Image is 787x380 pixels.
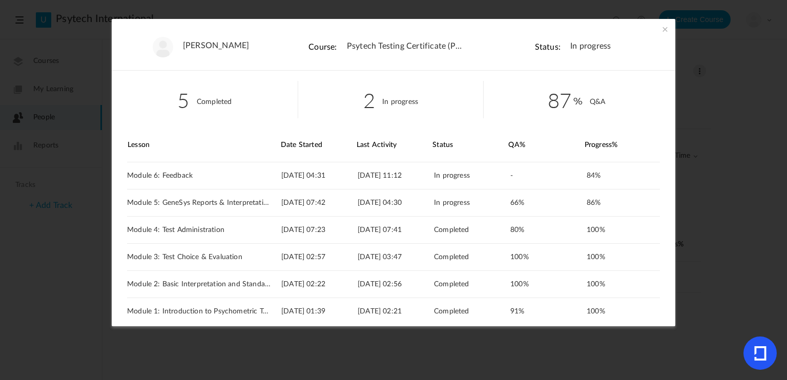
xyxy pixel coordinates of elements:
div: [DATE] 02:57 [281,244,357,270]
div: 100% [510,271,586,298]
div: 100% [587,221,651,239]
div: Completed [434,298,509,325]
div: 100% [587,302,651,321]
div: 80% [510,217,586,243]
span: Module 1: Introduction to Psychometric Tests [127,307,272,316]
div: [DATE] 07:42 [281,189,357,216]
div: [DATE] 03:47 [358,244,433,270]
div: Completed [434,244,509,270]
div: 100% [510,244,586,270]
div: Completed [434,217,509,243]
div: 84% [587,166,651,185]
span: Module 5: GeneSys Reports & Interpretation [127,199,272,207]
div: 100% [587,275,651,293]
div: [DATE] 11:12 [358,162,433,189]
div: Progress% [585,129,660,162]
cite: Status: [535,43,561,51]
div: - [510,162,586,189]
cite: Q&A [590,98,606,105]
div: QA% [508,129,584,162]
div: [DATE] 01:39 [281,298,357,325]
span: Module 6: Feedback [127,172,193,180]
div: [DATE] 02:21 [358,298,433,325]
div: [DATE] 04:30 [358,189,433,216]
span: Module 2: Basic Interpretation and Standardised Scores [127,280,272,289]
div: 66% [510,189,586,216]
span: 2 [363,85,375,114]
div: Status [432,129,508,162]
cite: In progress [382,98,418,105]
img: user-image.png [153,37,173,57]
div: [DATE] 04:31 [281,162,357,189]
div: [DATE] 07:41 [358,217,433,243]
div: [DATE] 02:56 [358,271,433,298]
span: Module 4: Test Administration [127,226,224,235]
div: Date Started [281,129,356,162]
div: [DATE] 07:23 [281,217,357,243]
cite: Completed [197,98,232,105]
cite: Course: [308,43,337,51]
div: 86% [587,194,651,212]
a: [PERSON_NAME] [183,41,250,51]
span: 5 [177,85,189,114]
span: Module 3: Test Choice & Evaluation [127,253,242,262]
div: 100% [587,248,651,266]
div: Completed [434,271,509,298]
div: In progress [434,189,509,216]
span: In progress [570,41,611,51]
div: [DATE] 02:22 [281,271,357,298]
div: Last Activity [357,129,432,162]
div: In progress [434,162,509,189]
div: Lesson [128,129,280,162]
span: 87 [548,85,583,114]
div: 91% [510,298,586,325]
span: Psytech Testing Certificate (PTC) GeneSys [347,41,465,51]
